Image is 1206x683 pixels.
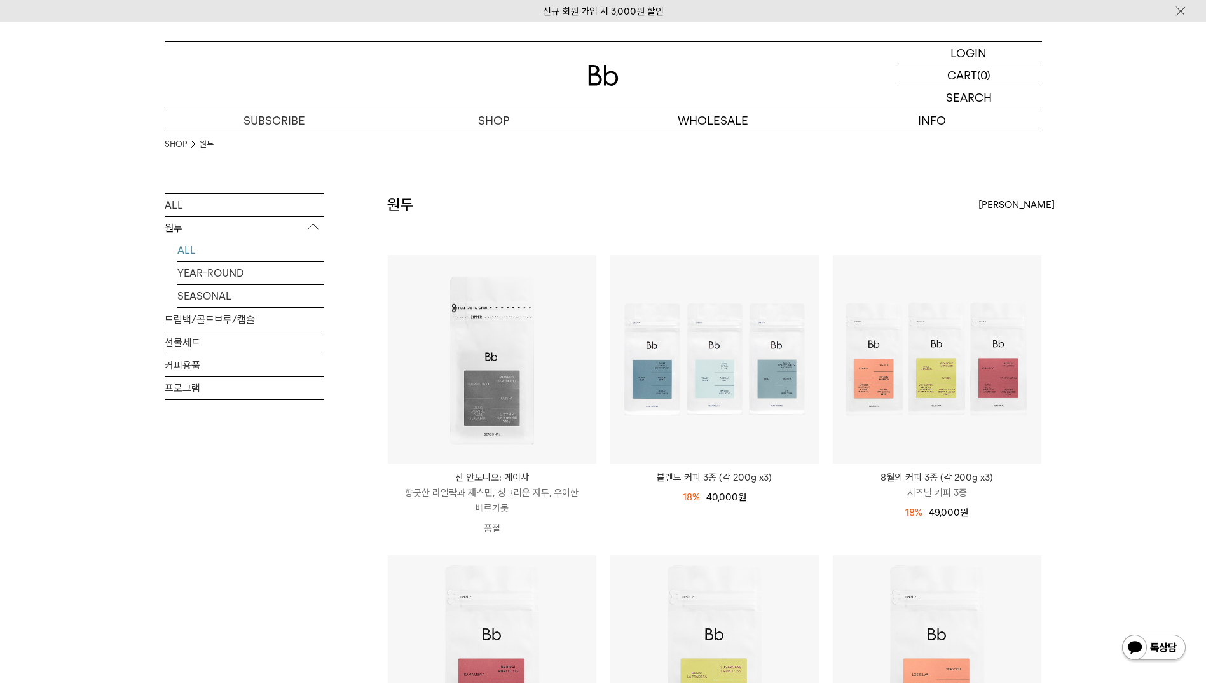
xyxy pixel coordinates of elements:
[165,109,384,132] a: SUBSCRIBE
[177,285,324,307] a: SEASONAL
[388,470,596,485] p: 산 안토니오: 게이샤
[610,470,819,485] a: 블렌드 커피 3종 (각 200g x3)
[388,470,596,516] a: 산 안토니오: 게이샤 향긋한 라일락과 재스민, 싱그러운 자두, 우아한 베르가못
[588,65,619,86] img: 로고
[200,138,214,151] a: 원두
[384,109,603,132] a: SHOP
[706,492,746,503] span: 40,000
[387,194,414,216] h2: 원두
[896,64,1042,86] a: CART (0)
[165,217,324,240] p: 원두
[177,262,324,284] a: YEAR-ROUND
[833,470,1041,485] p: 8월의 커피 3종 (각 200g x3)
[388,255,596,464] img: 산 안토니오: 게이샤
[896,42,1042,64] a: LOGIN
[177,239,324,261] a: ALL
[165,331,324,354] a: 선물세트
[833,255,1041,464] img: 8월의 커피 3종 (각 200g x3)
[960,507,968,518] span: 원
[165,194,324,216] a: ALL
[833,485,1041,500] p: 시즈널 커피 3종
[610,255,819,464] img: 블렌드 커피 3종 (각 200g x3)
[929,507,968,518] span: 49,000
[388,516,596,541] p: 품절
[543,6,664,17] a: 신규 회원 가입 시 3,000원 할인
[603,109,823,132] p: WHOLESALE
[905,505,922,520] div: 18%
[947,64,977,86] p: CART
[977,64,990,86] p: (0)
[833,470,1041,500] a: 8월의 커피 3종 (각 200g x3) 시즈널 커피 3종
[683,490,700,505] div: 18%
[165,377,324,399] a: 프로그램
[165,138,187,151] a: SHOP
[946,86,992,109] p: SEARCH
[388,485,596,516] p: 향긋한 라일락과 재스민, 싱그러운 자두, 우아한 베르가못
[738,492,746,503] span: 원
[823,109,1042,132] p: INFO
[165,308,324,331] a: 드립백/콜드브루/캡슐
[1121,633,1187,664] img: 카카오톡 채널 1:1 채팅 버튼
[165,354,324,376] a: 커피용품
[978,197,1055,212] span: [PERSON_NAME]
[950,42,987,64] p: LOGIN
